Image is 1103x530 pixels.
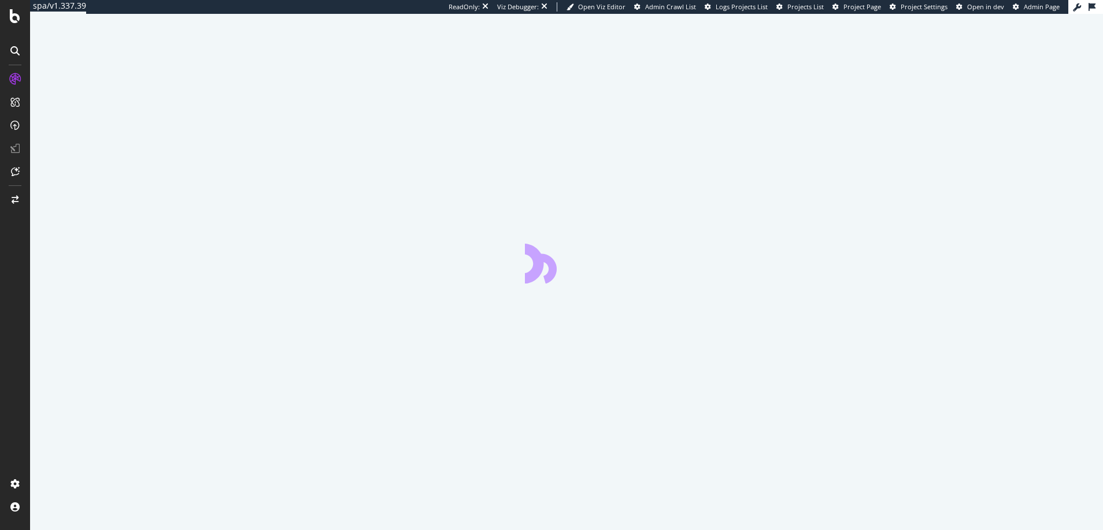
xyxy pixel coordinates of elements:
div: Viz Debugger: [497,2,539,12]
span: Project Settings [901,2,947,11]
span: Project Page [843,2,881,11]
a: Logs Projects List [705,2,768,12]
a: Admin Page [1013,2,1060,12]
span: Projects List [787,2,824,11]
a: Projects List [776,2,824,12]
a: Open in dev [956,2,1004,12]
span: Open in dev [967,2,1004,11]
span: Logs Projects List [716,2,768,11]
a: Project Settings [890,2,947,12]
a: Admin Crawl List [634,2,696,12]
a: Open Viz Editor [567,2,625,12]
div: animation [525,242,608,283]
div: ReadOnly: [449,2,480,12]
span: Open Viz Editor [578,2,625,11]
a: Project Page [832,2,881,12]
span: Admin Crawl List [645,2,696,11]
span: Admin Page [1024,2,1060,11]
